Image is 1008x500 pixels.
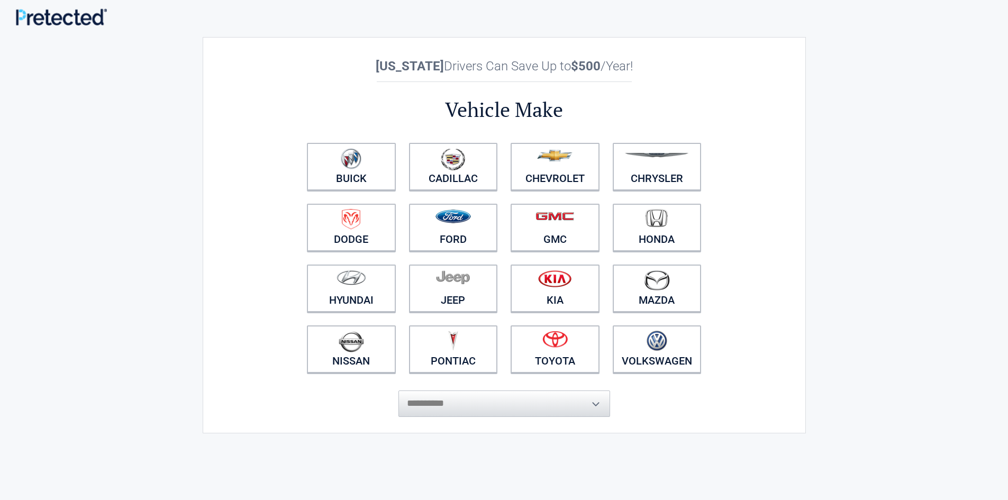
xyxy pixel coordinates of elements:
img: chevrolet [537,150,573,161]
b: $500 [571,59,601,74]
img: chrysler [624,153,689,158]
img: buick [341,148,361,169]
img: volkswagen [647,331,667,351]
h2: Vehicle Make [301,96,708,123]
img: Main Logo [16,8,107,25]
img: mazda [643,270,670,290]
img: hyundai [337,270,366,285]
a: Jeep [409,265,498,312]
a: Kia [511,265,600,312]
a: Volkswagen [613,325,702,373]
img: jeep [436,270,470,285]
h2: Drivers Can Save Up to /Year [301,59,708,74]
a: Cadillac [409,143,498,190]
img: pontiac [448,331,458,351]
img: gmc [535,212,574,221]
b: [US_STATE] [376,59,444,74]
a: Dodge [307,204,396,251]
img: ford [435,210,471,223]
a: Nissan [307,325,396,373]
img: nissan [339,331,364,352]
img: cadillac [441,148,465,170]
img: honda [646,209,668,228]
img: dodge [342,209,360,230]
a: Pontiac [409,325,498,373]
a: Chevrolet [511,143,600,190]
img: kia [538,270,571,287]
a: Ford [409,204,498,251]
a: Buick [307,143,396,190]
a: Mazda [613,265,702,312]
a: GMC [511,204,600,251]
img: toyota [542,331,568,348]
a: Hyundai [307,265,396,312]
a: Honda [613,204,702,251]
a: Chrysler [613,143,702,190]
a: Toyota [511,325,600,373]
